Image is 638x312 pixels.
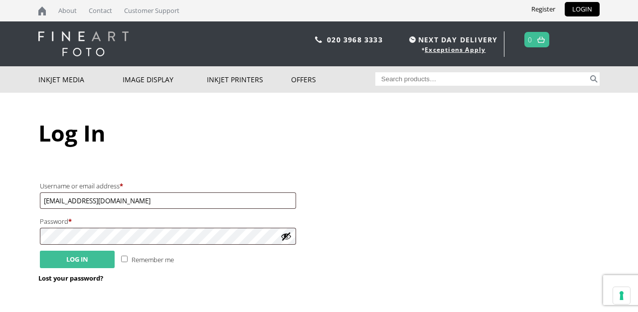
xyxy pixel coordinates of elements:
a: 0 [528,32,532,47]
button: Show password [281,231,292,242]
a: Exceptions Apply [425,45,485,54]
span: Remember me [132,255,174,264]
a: Register [524,2,563,16]
a: Inkjet Media [38,66,123,93]
h1: Log In [38,118,600,148]
img: time.svg [409,36,416,43]
a: Image Display [123,66,207,93]
label: Username or email address [40,179,296,192]
label: Password [40,215,296,228]
button: Your consent preferences for tracking technologies [613,287,630,304]
button: Log in [40,251,115,268]
img: phone.svg [315,36,322,43]
button: Search [588,72,600,86]
a: Offers [291,66,375,93]
img: logo-white.svg [38,31,129,56]
a: Inkjet Printers [207,66,291,93]
a: LOGIN [565,2,600,16]
img: basket.svg [537,36,545,43]
a: 020 3968 3333 [327,35,383,44]
a: Lost your password? [38,274,103,283]
input: Remember me [121,256,128,262]
span: NEXT DAY DELIVERY [407,34,497,45]
input: Search products… [375,72,589,86]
